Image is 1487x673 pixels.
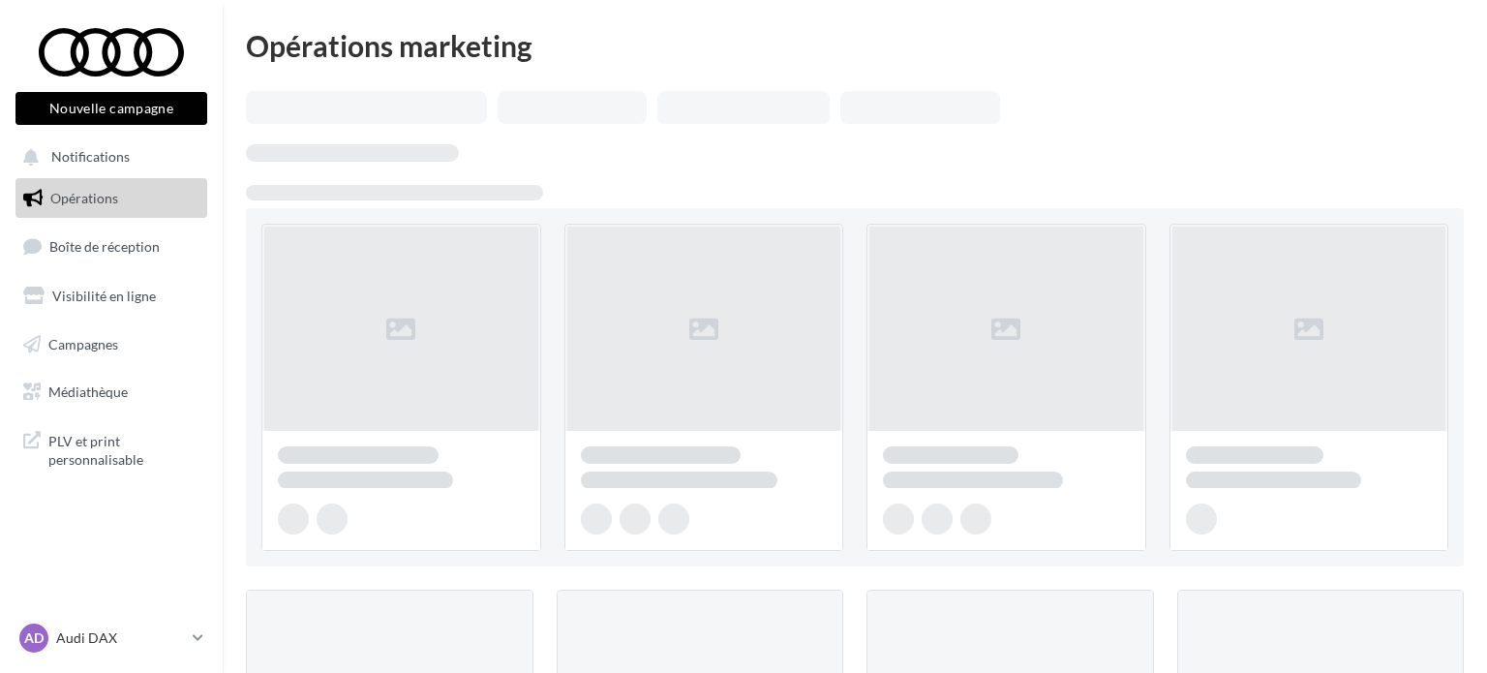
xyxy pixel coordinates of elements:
p: Audi DAX [56,628,185,648]
button: Nouvelle campagne [15,92,207,125]
div: Opérations marketing [246,31,1464,60]
a: Médiathèque [12,372,211,413]
span: Campagnes [48,335,118,352]
span: Notifications [51,149,130,166]
a: Boîte de réception [12,226,211,267]
a: PLV et print personnalisable [12,420,211,477]
span: Visibilité en ligne [52,288,156,304]
span: AD [24,628,44,648]
span: PLV et print personnalisable [48,428,199,470]
span: Médiathèque [48,383,128,400]
span: Opérations [50,190,118,206]
a: Visibilité en ligne [12,276,211,317]
a: AD Audi DAX [15,620,207,657]
span: Boîte de réception [49,238,160,255]
a: Opérations [12,178,211,219]
a: Campagnes [12,324,211,365]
